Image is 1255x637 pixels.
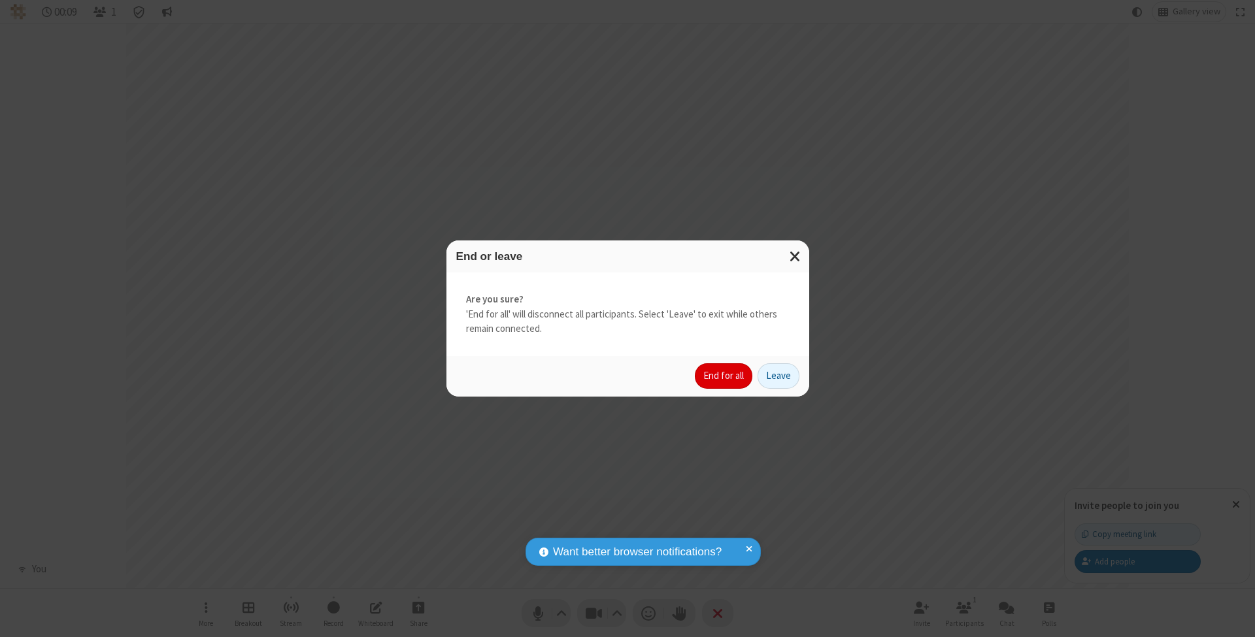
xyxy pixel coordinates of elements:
div: 'End for all' will disconnect all participants. Select 'Leave' to exit while others remain connec... [446,272,809,356]
span: Want better browser notifications? [553,544,722,561]
strong: Are you sure? [466,292,790,307]
button: Leave [758,363,799,389]
h3: End or leave [456,250,799,263]
button: Close modal [782,240,809,272]
button: End for all [695,363,752,389]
